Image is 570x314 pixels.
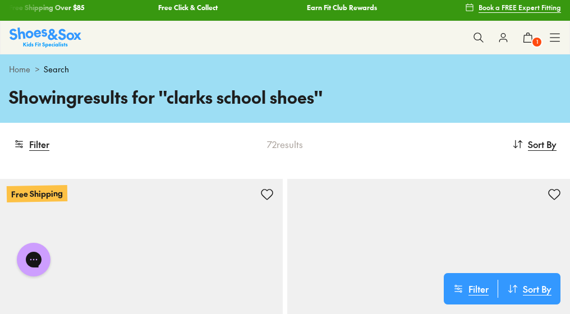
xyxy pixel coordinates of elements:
[11,239,56,280] iframe: Gorgias live chat messenger
[10,27,81,47] a: Shoes & Sox
[10,27,81,47] img: SNS_Logo_Responsive.svg
[6,184,68,204] p: Free Shipping
[44,63,69,75] span: Search
[479,2,561,12] span: Book a FREE Expert Fitting
[9,63,30,75] a: Home
[9,63,561,75] div: >
[512,132,557,156] button: Sort By
[528,137,557,151] span: Sort By
[523,282,551,295] span: Sort By
[498,280,560,298] button: Sort By
[516,25,540,50] button: 1
[9,84,322,109] h1: Showing results for " clarks school shoes "
[531,36,543,48] span: 1
[13,132,49,156] button: Filter
[444,280,498,298] button: Filter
